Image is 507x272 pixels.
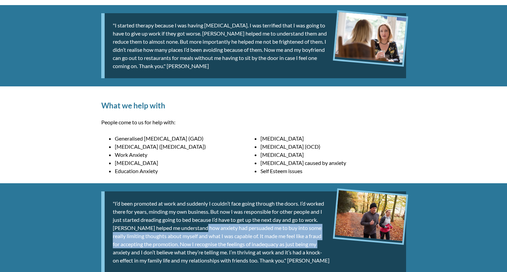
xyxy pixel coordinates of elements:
[115,134,260,143] li: Generalised [MEDICAL_DATA] (GAD)
[101,118,406,126] p: People come to us for help with:
[260,143,406,151] li: [MEDICAL_DATA] (OCD)
[115,151,260,159] li: Work Anxiety
[260,151,406,159] li: [MEDICAL_DATA]
[335,190,406,241] img: Man running
[260,134,406,143] li: [MEDICAL_DATA]
[115,167,260,175] li: Education Anxiety
[115,159,260,167] li: [MEDICAL_DATA]
[115,143,260,151] li: [MEDICAL_DATA] ([MEDICAL_DATA])
[260,159,406,167] li: [MEDICAL_DATA] caused by anxiety
[101,13,406,78] div: "I started therapy because I was having [MEDICAL_DATA]. I was terrified that I was going to have ...
[260,167,406,175] li: Self Esteem issues
[101,101,406,110] h2: What we help with
[335,12,406,63] img: Friends talking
